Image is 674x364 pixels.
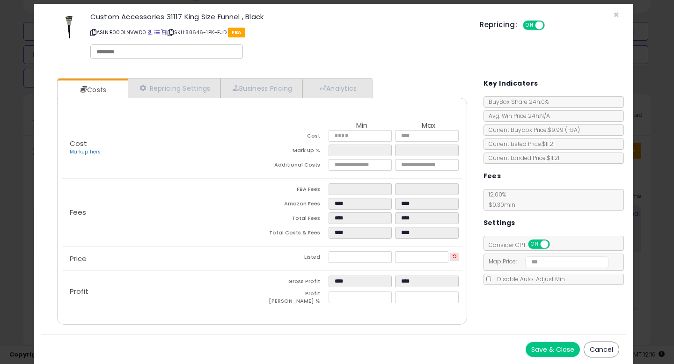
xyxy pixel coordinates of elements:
[484,78,538,89] h5: Key Indicators
[58,80,127,99] a: Costs
[302,79,372,98] a: Analytics
[128,79,220,98] a: Repricing Settings
[62,255,262,262] p: Price
[524,22,535,29] span: ON
[484,190,515,209] span: 12.00 %
[262,227,329,241] td: Total Costs & Fees
[484,170,501,182] h5: Fees
[228,28,245,37] span: FBA
[90,25,466,40] p: ASIN: B000LNVWD0 | SKU: 88646-1PK-EJD
[70,148,101,155] a: Markup Tiers
[90,13,466,20] h3: Custom Accessories 31117 King Size Funnel , Black
[484,98,549,106] span: BuyBox Share 24h: 0%
[262,251,329,266] td: Listed
[484,140,555,148] span: Current Listed Price: $11.21
[548,126,580,134] span: $9.99
[55,13,83,41] img: 21N5ZTVV20L._SL60_.jpg
[484,241,562,249] span: Consider CPT:
[492,275,565,283] span: Disable Auto-Adjust Min
[480,21,517,29] h5: Repricing:
[613,8,619,22] span: ×
[147,29,153,36] a: BuyBox page
[484,126,580,134] span: Current Buybox Price:
[395,122,462,130] th: Max
[220,79,302,98] a: Business Pricing
[484,154,559,162] span: Current Landed Price: $11.21
[329,122,395,130] th: Min
[543,22,558,29] span: OFF
[154,29,160,36] a: All offer listings
[484,257,609,265] span: Map Price:
[262,198,329,212] td: Amazon Fees
[262,145,329,159] td: Mark up %
[262,212,329,227] td: Total Fees
[62,209,262,216] p: Fees
[262,276,329,290] td: Gross Profit
[484,201,515,209] span: $0.30 min
[161,29,166,36] a: Your listing only
[484,112,550,120] span: Avg. Win Price 24h: N/A
[262,159,329,174] td: Additional Costs
[526,342,580,357] button: Save & Close
[262,183,329,198] td: FBA Fees
[262,130,329,145] td: Cost
[62,140,262,156] p: Cost
[584,342,619,357] button: Cancel
[565,126,580,134] span: ( FBA )
[262,290,329,307] td: Profit [PERSON_NAME] %
[62,288,262,295] p: Profit
[484,217,515,229] h5: Settings
[529,240,541,248] span: ON
[548,240,563,248] span: OFF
